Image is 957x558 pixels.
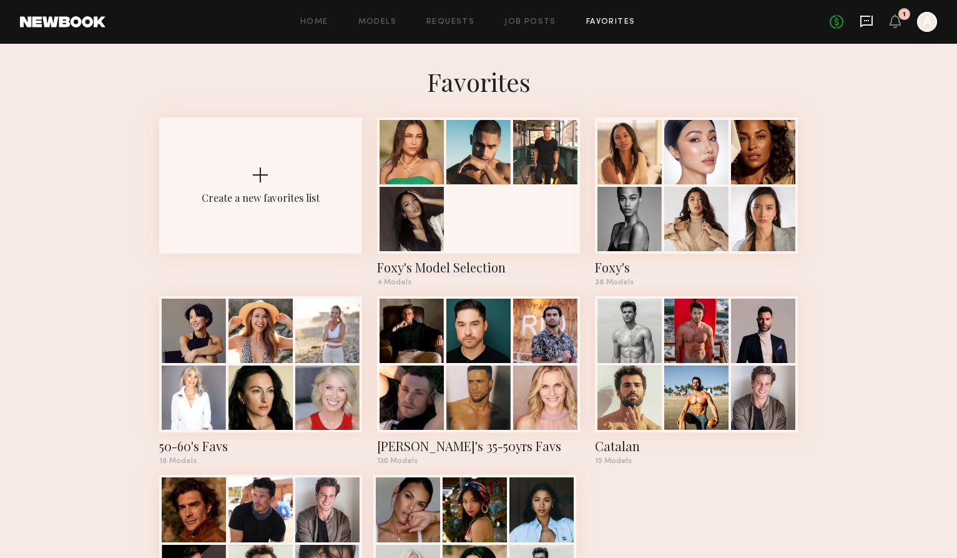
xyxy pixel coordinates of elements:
a: Favorites [586,18,636,26]
div: Catalan [595,437,798,455]
div: 4 Models [377,279,580,286]
div: Jen's 35-50yrs Favs [377,437,580,455]
a: Home [300,18,328,26]
div: Create a new favorites list [202,191,320,204]
a: 50-60's Favs18 Models [159,296,362,465]
div: 18 Models [159,457,362,465]
a: Job Posts [504,18,556,26]
button: Create a new favorites list [159,117,362,296]
a: Catalan15 Models [595,296,798,465]
div: Foxy's Model Selection [377,259,580,276]
a: Requests [426,18,474,26]
a: [PERSON_NAME]'s 35-50yrs Favs130 Models [377,296,580,465]
a: Foxy's28 Models [595,117,798,286]
a: Models [358,18,396,26]
div: 50-60's Favs [159,437,362,455]
div: 28 Models [595,279,798,286]
a: A [917,12,937,32]
div: 15 Models [595,457,798,465]
div: Foxy's [595,259,798,276]
a: Foxy's Model Selection4 Models [377,117,580,286]
div: 1 [903,11,906,18]
div: 130 Models [377,457,580,465]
